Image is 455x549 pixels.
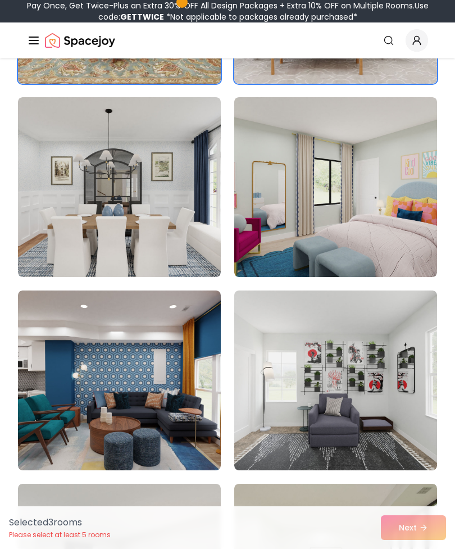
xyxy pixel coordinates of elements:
p: Please select at least 5 rooms [9,530,111,539]
img: Room room-7 [18,97,221,277]
img: Room room-9 [18,291,221,470]
a: Spacejoy [45,29,115,52]
b: GETTWICE [120,11,164,22]
nav: Global [27,22,428,58]
img: Spacejoy Logo [45,29,115,52]
img: Room room-10 [234,291,437,470]
img: Room room-8 [234,97,437,277]
p: Selected 3 room s [9,516,111,529]
span: *Not applicable to packages already purchased* [164,11,357,22]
